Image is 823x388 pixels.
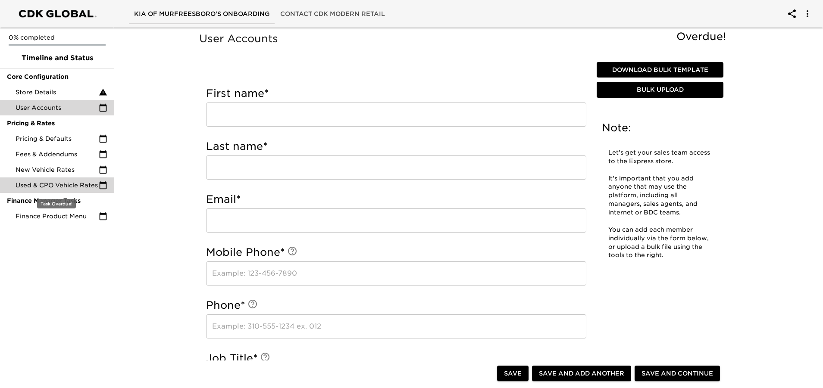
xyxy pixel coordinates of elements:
[608,226,712,260] p: You can add each member individually via the form below, or upload a bulk file using the tools to...
[539,368,624,379] span: Save and Add Another
[602,121,718,135] h5: Note:
[7,53,107,63] span: Timeline and Status
[16,88,99,96] span: Store Details
[16,181,99,189] span: Used & CPO Vehicle Rates
[16,212,99,220] span: Finance Product Menu
[16,103,99,112] span: User Accounts
[206,298,586,312] h5: Phone
[608,174,712,217] p: It's important that you add anyone that may use the platform, including all managers, sales agent...
[600,84,720,95] span: Bulk Upload
[642,368,713,379] span: Save and Continue
[16,134,99,143] span: Pricing & Defaults
[597,82,723,98] button: Bulk Upload
[134,9,270,19] span: Kia of Murfreesboro's Onboarding
[635,366,720,382] button: Save and Continue
[206,245,586,259] h5: Mobile Phone
[597,62,723,78] button: Download Bulk Template
[782,3,802,24] button: account of current user
[9,33,106,42] p: 0% completed
[600,65,720,75] span: Download Bulk Template
[16,150,99,158] span: Fees & Addendums
[532,366,631,382] button: Save and Add Another
[676,30,726,43] span: Overdue!
[7,196,107,205] span: Finance Manager Tasks
[7,119,107,127] span: Pricing & Rates
[206,192,586,206] h5: Email
[504,368,522,379] span: Save
[797,3,818,24] button: account of current user
[280,9,385,19] span: Contact CDK Modern Retail
[199,32,730,46] h5: User Accounts
[206,314,586,338] input: Example: 310-555-1234 ex. 012
[16,165,99,174] span: New Vehicle Rates
[206,140,586,153] h5: Last name
[7,72,107,81] span: Core Configuration
[206,261,586,286] input: Example: 123-456-7890
[206,87,586,100] h5: First name
[497,366,529,382] button: Save
[206,351,586,365] h5: Job Title
[608,149,712,166] p: Let's get your sales team access to the Express store.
